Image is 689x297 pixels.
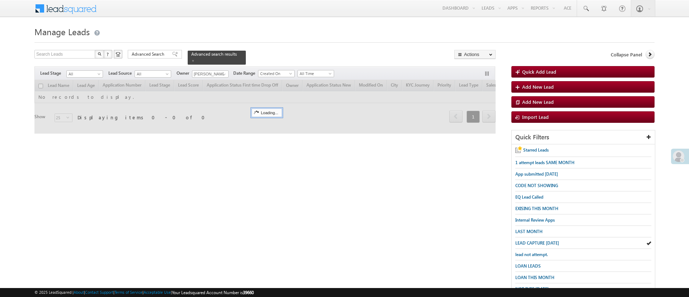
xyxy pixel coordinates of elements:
[454,50,496,59] button: Actions
[512,130,655,144] div: Quick Filters
[67,71,101,77] span: All
[177,70,192,76] span: Owner
[515,286,549,292] span: NOT INTE [DATE]
[515,229,543,234] span: LAST MONTH
[611,51,642,58] span: Collapse Panel
[522,114,549,120] span: Import Lead
[258,70,292,77] span: Created On
[233,70,258,76] span: Date Range
[114,290,142,294] a: Terms of Service
[252,108,282,117] div: Loading...
[515,206,558,211] span: EXISING THIS MONTH
[34,289,254,296] span: © 2025 LeadSquared | | | | |
[135,71,169,77] span: All
[40,70,66,76] span: Lead Stage
[522,69,556,75] span: Quick Add Lead
[515,240,559,246] span: LEAD CAPTURE [DATE]
[515,263,541,269] span: LOAN LEADS
[515,160,575,165] span: 1 attempt leads SAME MONTH
[219,71,228,78] a: Show All Items
[108,70,135,76] span: Lead Source
[191,51,237,57] span: Advanced search results
[135,70,171,78] a: All
[85,290,113,294] a: Contact Support
[515,171,558,177] span: App submitted [DATE]
[74,290,84,294] a: About
[522,84,554,90] span: Add New Lead
[297,70,334,77] a: All Time
[132,51,167,57] span: Advanced Search
[172,290,254,295] span: Your Leadsquared Account Number is
[515,275,554,280] span: LOAN THIS MONTH
[258,70,295,77] a: Created On
[515,194,543,200] span: EQ Lead Called
[144,290,171,294] a: Acceptable Use
[98,52,101,56] img: Search
[515,183,558,188] span: CODE NOT SHOWING
[66,70,103,78] a: All
[107,51,110,57] span: ?
[34,26,90,37] span: Manage Leads
[192,70,229,78] input: Type to Search
[104,50,112,59] button: ?
[515,252,548,257] span: lead not attempt.
[243,290,254,295] span: 39660
[298,70,332,77] span: All Time
[523,147,549,153] span: Starred Leads
[522,99,554,105] span: Add New Lead
[515,217,555,223] span: Internal Review Apps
